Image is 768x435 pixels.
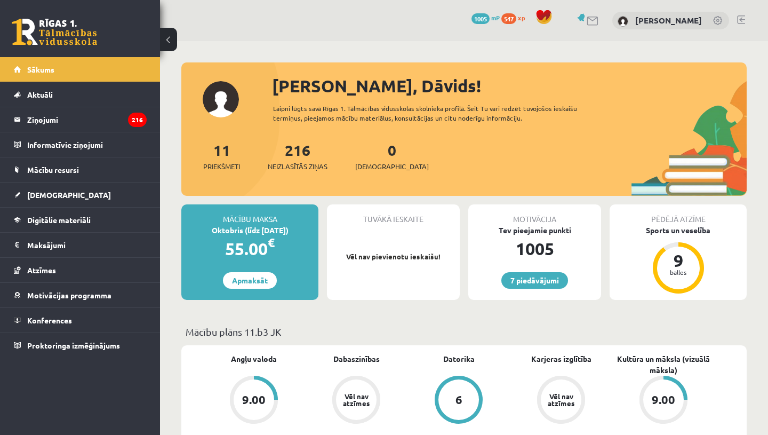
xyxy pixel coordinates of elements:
[468,225,601,236] div: Tev pieejamie punkti
[610,204,747,225] div: Pēdējā atzīme
[27,190,111,200] span: [DEMOGRAPHIC_DATA]
[268,161,327,172] span: Neizlasītās ziņas
[14,132,147,157] a: Informatīvie ziņojumi
[14,308,147,333] a: Konferences
[27,165,79,175] span: Mācību resursi
[407,376,510,426] a: 6
[27,215,91,225] span: Digitālie materiāli
[531,353,591,365] a: Karjeras izglītība
[27,265,56,275] span: Atzīmes
[468,236,601,262] div: 1005
[14,233,147,257] a: Maksājumi
[455,394,462,406] div: 6
[12,19,97,45] a: Rīgas 1. Tālmācības vidusskola
[242,394,266,406] div: 9.00
[333,353,380,365] a: Dabaszinības
[443,353,475,365] a: Datorika
[203,376,305,426] a: 9.00
[327,204,460,225] div: Tuvākā ieskaite
[128,113,147,127] i: 216
[27,90,53,99] span: Aktuāli
[305,376,407,426] a: Vēl nav atzīmes
[14,208,147,232] a: Digitālie materiāli
[268,235,275,250] span: €
[27,233,147,257] legend: Maksājumi
[186,325,742,339] p: Mācību plāns 11.b3 JK
[272,73,747,99] div: [PERSON_NAME], Dāvids!
[14,258,147,282] a: Atzīmes
[14,283,147,307] a: Motivācijas programma
[332,251,454,262] p: Vēl nav pievienotu ieskaišu!
[268,140,327,172] a: 216Neizlasītās ziņas
[501,13,516,24] span: 547
[14,183,147,207] a: [DEMOGRAPHIC_DATA]
[635,15,702,26] a: [PERSON_NAME]
[14,57,147,82] a: Sākums
[491,13,500,22] span: mP
[610,225,747,236] div: Sports un veselība
[468,204,601,225] div: Motivācija
[27,341,120,350] span: Proktoringa izmēģinājums
[14,333,147,358] a: Proktoringa izmēģinājums
[355,140,429,172] a: 0[DEMOGRAPHIC_DATA]
[27,315,72,325] span: Konferences
[341,393,371,407] div: Vēl nav atzīmes
[181,236,318,262] div: 55.00
[501,272,568,289] a: 7 piedāvājumi
[231,353,277,365] a: Angļu valoda
[612,376,715,426] a: 9.00
[14,157,147,182] a: Mācību resursi
[14,107,147,132] a: Ziņojumi216
[546,393,576,407] div: Vēl nav atzīmes
[14,82,147,107] a: Aktuāli
[501,13,530,22] a: 547 xp
[471,13,500,22] a: 1005 mP
[518,13,525,22] span: xp
[27,107,147,132] legend: Ziņojumi
[652,394,675,406] div: 9.00
[203,161,240,172] span: Priekšmeti
[27,65,54,74] span: Sākums
[181,204,318,225] div: Mācību maksa
[662,269,694,275] div: balles
[610,225,747,295] a: Sports un veselība 9 balles
[27,290,111,300] span: Motivācijas programma
[27,132,147,157] legend: Informatīvie ziņojumi
[181,225,318,236] div: Oktobris (līdz [DATE])
[618,16,628,27] img: Dāvids Petrins
[471,13,490,24] span: 1005
[662,252,694,269] div: 9
[510,376,612,426] a: Vēl nav atzīmes
[203,140,240,172] a: 11Priekšmeti
[355,161,429,172] span: [DEMOGRAPHIC_DATA]
[223,272,277,289] a: Apmaksāt
[273,104,612,123] div: Laipni lūgts savā Rīgas 1. Tālmācības vidusskolas skolnieka profilā. Šeit Tu vari redzēt tuvojošo...
[612,353,715,376] a: Kultūra un māksla (vizuālā māksla)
